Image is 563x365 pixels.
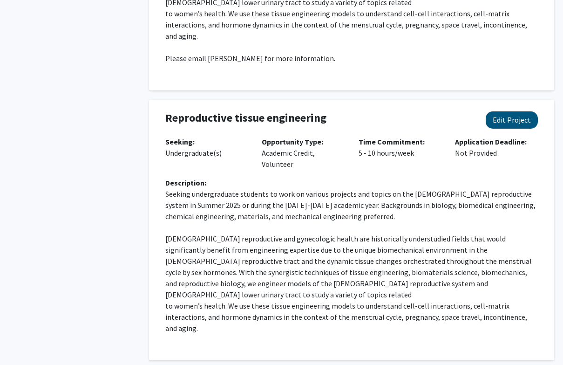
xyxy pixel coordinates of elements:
p: [DEMOGRAPHIC_DATA] reproductive and gynecologic health are historically understudied fields that ... [165,233,538,300]
iframe: Chat [7,323,40,358]
b: Application Deadline: [455,137,527,146]
p: 5 - 10 hours/week [359,136,441,158]
p: Please email [PERSON_NAME] for more information. [165,53,538,64]
b: Opportunity Type: [262,137,323,146]
b: Seeking: [165,137,195,146]
button: Edit Project [486,111,538,129]
p: to women’s health. We use these tissue engineering models to understand cell-cell interactions, c... [165,300,538,334]
p: Seeking undergraduate students to work on various projects and topics on the [DEMOGRAPHIC_DATA] r... [165,188,538,222]
p: Academic Credit, Volunteer [262,136,345,170]
div: Description: [165,177,538,188]
p: Undergraduate(s) [165,136,248,158]
p: to women’s health. We use these tissue engineering models to understand cell-cell interactions, c... [165,8,538,41]
h4: Reproductive tissue engineering [165,111,471,125]
b: Time Commitment: [359,137,425,146]
p: Not Provided [455,136,538,158]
